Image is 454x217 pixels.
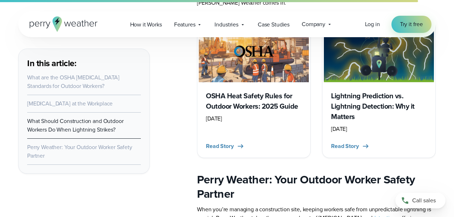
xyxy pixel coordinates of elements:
a: Case Studies [252,17,296,32]
span: Case Studies [258,20,290,29]
span: Industries [214,20,238,29]
div: [DATE] [331,125,427,133]
a: Call sales [395,193,445,208]
span: Try it free [400,20,423,29]
span: Log in [365,20,380,28]
h3: Lightning Prediction vs. Lightning Detection: Why it Matters [331,91,427,122]
span: How it Works [130,20,162,29]
a: What are the OSHA [MEDICAL_DATA] Standards for Outdoor Workers? [27,73,119,90]
span: Call sales [412,196,436,205]
div: slideshow [197,19,436,158]
span: Company [302,20,325,29]
a: OSHA heat safety rules OSHA Heat Safety Rules for Outdoor Workers: 2025 Guide [DATE] Read Story [197,19,311,158]
a: Lightning Prediction vs. Lightning Detection Lightning Prediction vs. Lightning Detection: Why it... [322,19,436,158]
img: OSHA heat safety rules [199,20,309,82]
button: Read Story [331,142,370,151]
a: Perry Weather: Your Outdoor Worker Safety Partner [27,143,132,160]
img: Lightning Prediction vs. Lightning Detection [324,20,434,82]
span: Read Story [331,142,359,151]
span: Read Story [206,142,233,151]
div: [DATE] [206,114,302,123]
a: Log in [365,20,380,29]
button: Read Story [206,142,245,151]
a: Try it free [391,16,431,33]
a: What Should Construction and Outdoor Workers Do When Lightning Strikes? [27,117,123,134]
a: [MEDICAL_DATA] at the Workplace [27,99,113,108]
h3: OSHA Heat Safety Rules for Outdoor Workers: 2025 Guide [206,91,302,112]
strong: Perry Weather: Your Outdoor Worker Safety Partner [197,171,415,202]
span: Features [174,20,196,29]
h3: In this article: [27,58,141,69]
a: How it Works [124,17,168,32]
